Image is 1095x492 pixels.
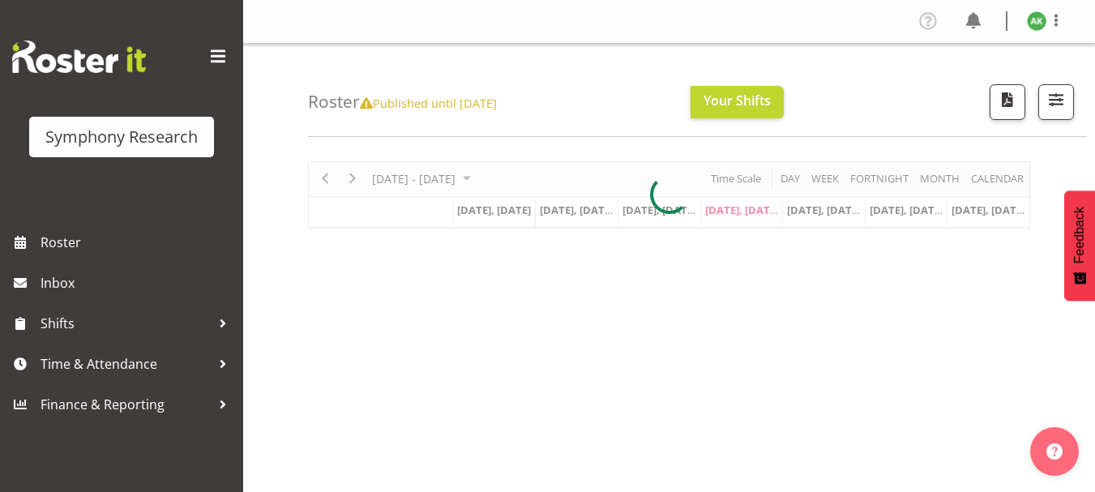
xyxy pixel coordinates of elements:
span: Finance & Reporting [41,392,211,417]
div: Symphony Research [45,125,198,149]
button: Download a PDF of the roster according to the set date range. [990,84,1025,120]
span: Shifts [41,311,211,336]
span: Your Shifts [704,92,771,109]
button: Filter Shifts [1038,84,1074,120]
span: Time & Attendance [41,352,211,376]
span: Feedback [1072,207,1087,263]
h4: Roster [308,92,497,111]
button: Your Shifts [691,86,784,118]
span: Inbox [41,271,235,295]
span: Published until [DATE] [360,95,497,111]
button: Feedback - Show survey [1064,190,1095,301]
img: help-xxl-2.png [1046,443,1063,460]
span: Roster [41,230,235,255]
img: amit-kumar11606.jpg [1027,11,1046,31]
img: Rosterit website logo [12,41,146,73]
